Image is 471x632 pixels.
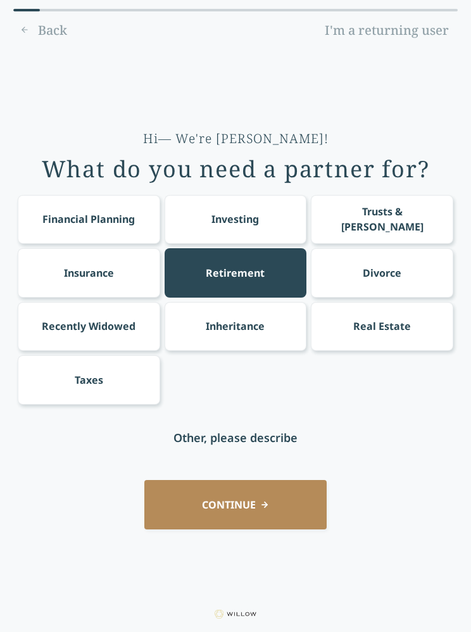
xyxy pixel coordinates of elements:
img: Willow logo [215,610,256,619]
div: Divorce [363,265,401,281]
button: CONTINUE [144,480,327,529]
div: Recently Widowed [42,319,135,334]
div: Taxes [75,372,103,388]
div: 0% complete [13,9,40,11]
div: Insurance [64,265,114,281]
div: Trusts & [PERSON_NAME] [323,204,441,234]
div: Inheritance [206,319,265,334]
a: I'm a returning user [316,20,458,41]
div: Retirement [206,265,265,281]
div: Hi— We're [PERSON_NAME]! [143,130,329,148]
div: What do you need a partner for? [42,156,430,182]
div: Other, please describe [173,429,298,446]
div: Investing [211,212,259,227]
div: Financial Planning [42,212,135,227]
div: Real Estate [353,319,411,334]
